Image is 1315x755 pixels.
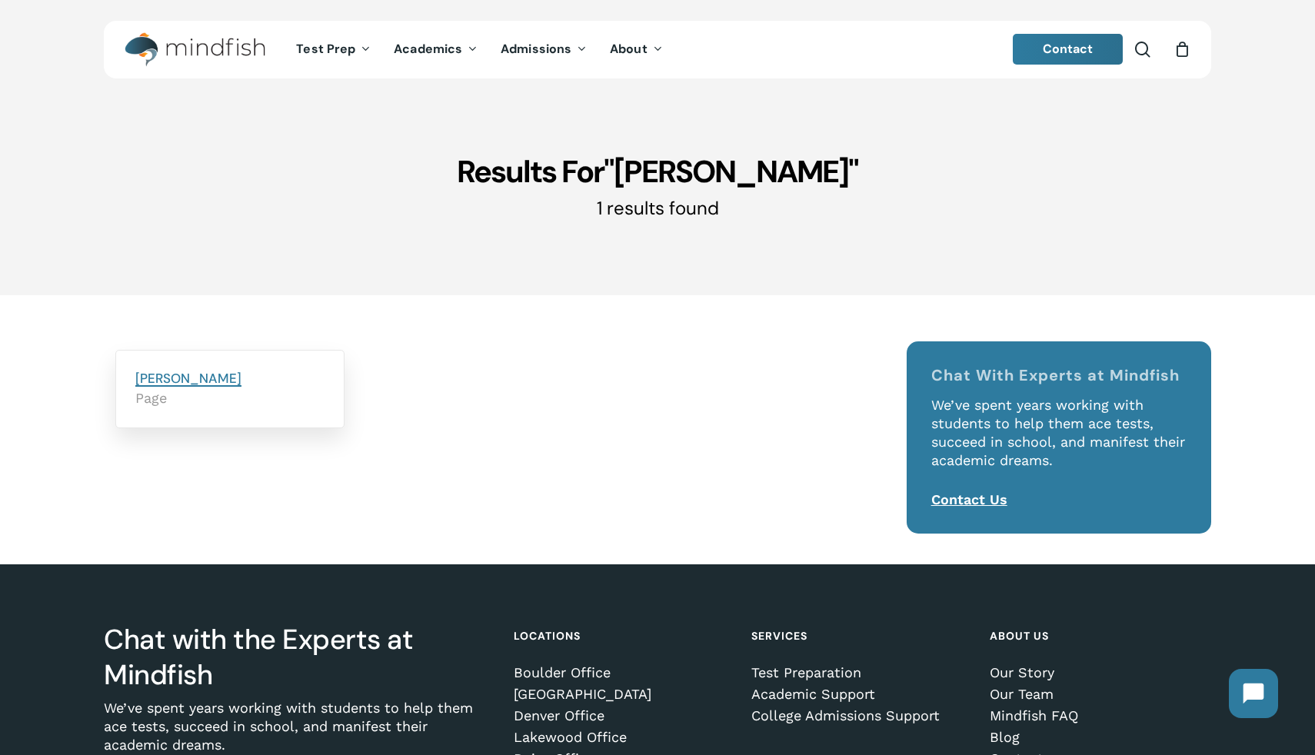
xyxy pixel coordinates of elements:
a: Lakewood Office [514,730,730,745]
a: Our Story [990,665,1206,680]
a: Test Prep [285,43,382,56]
a: Our Team [990,687,1206,702]
header: Main Menu [104,21,1211,78]
span: Test Prep [296,41,355,57]
nav: Main Menu [285,21,674,78]
a: Contact [1013,34,1124,65]
a: Academic Support [751,687,967,702]
span: "[PERSON_NAME]" [604,151,858,191]
a: About [598,43,674,56]
span: About [610,41,648,57]
span: Page [135,389,325,407]
a: Academics [382,43,489,56]
span: Contact [1043,41,1094,57]
span: Academics [394,41,462,57]
a: Test Preparation [751,665,967,680]
iframe: Chatbot [1213,654,1293,733]
h3: Chat with the Experts at Mindfish [104,622,491,693]
h4: Chat With Experts at Mindfish [931,366,1187,384]
h1: Results For [104,152,1211,191]
a: Denver Office [514,708,730,723]
a: [GEOGRAPHIC_DATA] [514,687,730,702]
a: Admissions [489,43,598,56]
a: College Admissions Support [751,708,967,723]
h4: About Us [990,622,1206,650]
a: Cart [1174,41,1190,58]
p: We’ve spent years working with students to help them ace tests, succeed in school, and manifest t... [931,396,1187,491]
a: Contact Us [931,491,1007,507]
a: [PERSON_NAME] [135,370,241,387]
h4: Services [751,622,967,650]
a: Mindfish FAQ [990,708,1206,723]
a: Blog [990,730,1206,745]
span: Admissions [501,41,571,57]
span: 1 results found [597,196,719,220]
a: Boulder Office [514,665,730,680]
h4: Locations [514,622,730,650]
